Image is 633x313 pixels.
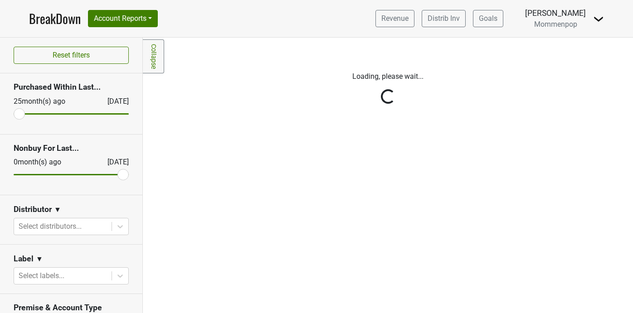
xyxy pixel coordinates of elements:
[143,39,164,73] a: Collapse
[473,10,503,27] a: Goals
[29,9,81,28] a: BreakDown
[593,14,604,24] img: Dropdown Menu
[534,20,577,29] span: Mommenpop
[422,10,466,27] a: Distrib Inv
[88,10,158,27] button: Account Reports
[525,7,586,19] div: [PERSON_NAME]
[375,10,414,27] a: Revenue
[150,71,626,82] p: Loading, please wait...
